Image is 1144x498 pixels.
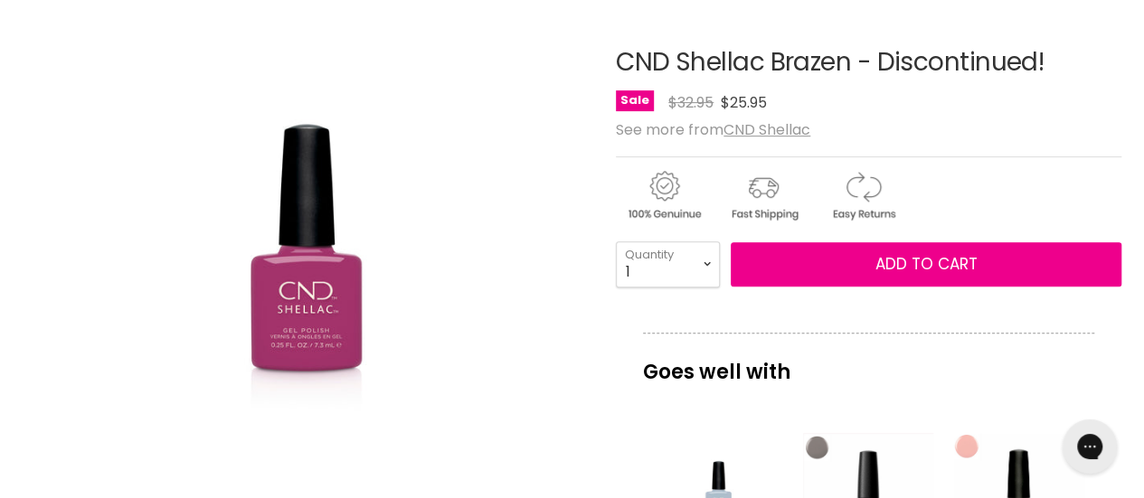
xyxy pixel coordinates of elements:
a: CND Shellac [723,119,810,140]
h1: CND Shellac Brazen - Discontinued! [616,49,1121,77]
img: returns.gif [815,168,911,223]
img: genuine.gif [616,168,712,223]
span: See more from [616,119,810,140]
p: Goes well with [643,333,1094,392]
span: Sale [616,90,654,111]
span: $25.95 [721,92,767,113]
iframe: Gorgias live chat messenger [1054,413,1126,480]
select: Quantity [616,241,720,287]
span: $32.95 [668,92,714,113]
img: shipping.gif [715,168,811,223]
span: Add to cart [875,253,978,275]
button: Add to cart [731,242,1121,287]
